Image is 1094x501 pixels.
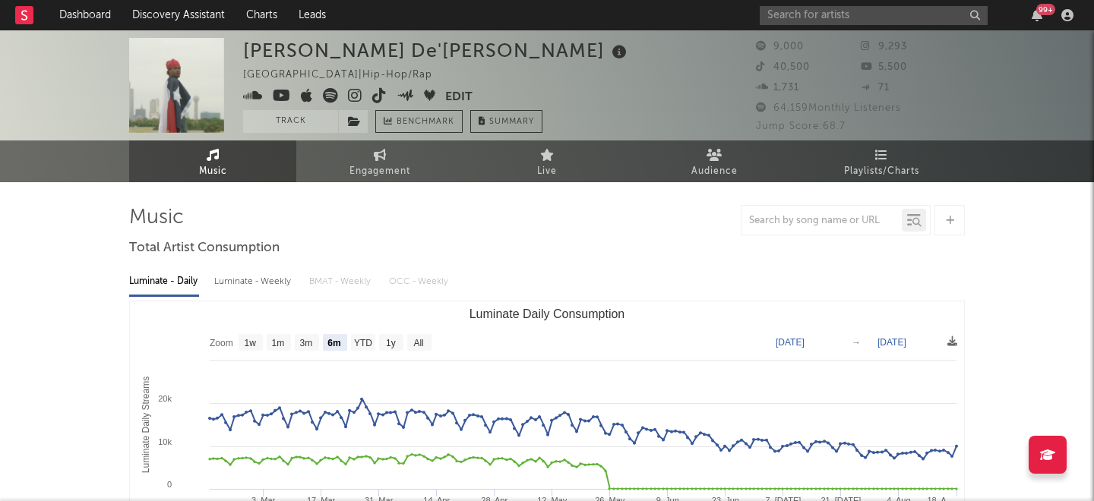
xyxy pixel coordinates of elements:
text: [DATE] [776,337,805,348]
span: Summary [489,118,534,126]
div: Luminate - Daily [129,269,199,295]
a: Live [463,140,631,182]
span: Total Artist Consumption [129,239,280,257]
span: Jump Score: 68.7 [756,121,846,131]
span: Music [199,162,227,181]
span: Live [537,162,557,181]
span: 9,293 [861,42,907,52]
a: Music [129,140,296,182]
a: Playlists/Charts [798,140,965,182]
span: Playlists/Charts [844,162,919,181]
span: 1,731 [756,83,799,93]
button: 99+ [1032,9,1042,21]
text: 20k [158,394,172,403]
text: → [852,337,861,348]
span: Engagement [349,162,410,181]
span: 64,159 Monthly Listeners [756,103,901,113]
span: 5,500 [861,62,907,72]
input: Search by song name or URL [741,215,902,227]
a: Engagement [296,140,463,182]
div: 99 + [1036,4,1055,15]
button: Track [243,110,338,133]
text: 1w [245,338,257,348]
div: [GEOGRAPHIC_DATA] | Hip-Hop/Rap [243,66,450,84]
text: 10k [158,437,172,446]
a: Benchmark [375,110,463,133]
text: 6m [327,338,340,348]
span: 71 [861,83,890,93]
span: 9,000 [756,42,804,52]
text: Luminate Daily Streams [141,377,151,473]
button: Edit [445,88,473,107]
text: 1y [386,338,396,348]
button: Summary [470,110,542,133]
span: Benchmark [397,113,454,131]
text: [DATE] [877,337,906,348]
div: Luminate - Weekly [214,269,294,295]
input: Search for artists [760,6,988,25]
text: Zoom [210,338,233,348]
text: 0 [167,480,172,489]
div: [PERSON_NAME] De'[PERSON_NAME] [243,38,631,63]
text: Luminate Daily Consumption [470,307,625,320]
text: YTD [354,338,372,348]
text: 1m [272,338,285,348]
a: Audience [631,140,798,182]
span: Audience [691,162,738,181]
text: 3m [300,338,313,348]
span: 40,500 [756,62,810,72]
text: All [413,338,423,348]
